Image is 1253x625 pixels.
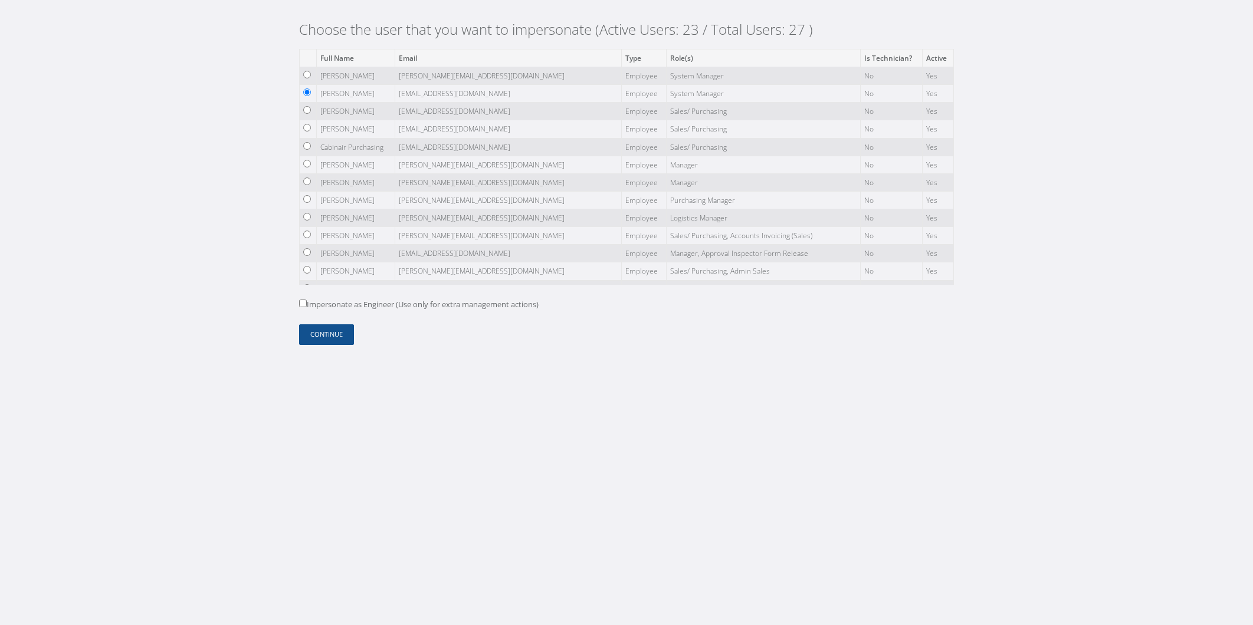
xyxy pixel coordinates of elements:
label: Impersonate as Engineer (Use only for extra management actions) [299,299,539,311]
td: Yes [922,85,953,103]
td: [EMAIL_ADDRESS][DOMAIN_NAME] [395,280,622,298]
td: Employee [622,67,667,84]
td: [PERSON_NAME] [316,280,395,298]
td: Employee [622,227,667,245]
td: [PERSON_NAME] [316,191,395,209]
td: [PERSON_NAME] [316,85,395,103]
td: No [861,262,923,280]
td: Yes [922,209,953,227]
td: No [861,67,923,84]
td: [EMAIL_ADDRESS][DOMAIN_NAME] [395,245,622,262]
td: Employee [622,120,667,138]
td: System Manager [666,85,860,103]
h2: Choose the user that you want to impersonate (Active Users: 23 / Total Users: 27 ) [299,21,954,38]
td: Sales/ Purchasing [666,280,860,298]
td: Employee [622,173,667,191]
td: [PERSON_NAME] [316,156,395,173]
td: Manager, Approval Inspector Form Release [666,245,860,262]
td: No [861,138,923,156]
input: Impersonate as Engineer (Use only for extra management actions) [299,300,307,307]
button: Continue [299,324,354,345]
td: Yes [922,120,953,138]
td: Sales/ Purchasing, Accounts Invoicing (Sales) [666,227,860,245]
td: No [861,280,923,298]
td: Yes [922,156,953,173]
td: Yes [922,138,953,156]
td: No [861,85,923,103]
td: Employee [622,280,667,298]
td: [PERSON_NAME][EMAIL_ADDRESS][DOMAIN_NAME] [395,156,622,173]
td: Logistics Manager [666,209,860,227]
td: Yes [922,103,953,120]
td: Yes [922,173,953,191]
th: Role(s) [666,49,860,67]
td: [EMAIL_ADDRESS][DOMAIN_NAME] [395,85,622,103]
td: Sales/ Purchasing [666,103,860,120]
td: Yes [922,67,953,84]
td: Employee [622,138,667,156]
td: [PERSON_NAME] [316,209,395,227]
td: [PERSON_NAME] [316,227,395,245]
td: [PERSON_NAME] [316,262,395,280]
td: No [861,173,923,191]
td: [PERSON_NAME][EMAIL_ADDRESS][DOMAIN_NAME] [395,262,622,280]
td: [PERSON_NAME][EMAIL_ADDRESS][DOMAIN_NAME] [395,191,622,209]
td: Cabinair Purchasing [316,138,395,156]
td: Yes [922,191,953,209]
td: Sales/ Purchasing [666,120,860,138]
td: [PERSON_NAME] [316,67,395,84]
td: No [861,103,923,120]
th: Email [395,49,622,67]
td: [EMAIL_ADDRESS][DOMAIN_NAME] [395,103,622,120]
td: No [861,156,923,173]
th: Full Name [316,49,395,67]
td: Yes [922,227,953,245]
td: No [861,209,923,227]
td: Employee [622,262,667,280]
td: No [861,245,923,262]
td: Sales/ Purchasing [666,138,860,156]
td: [PERSON_NAME] [316,120,395,138]
th: Active [922,49,953,67]
td: System Manager [666,67,860,84]
td: Purchasing Manager [666,191,860,209]
td: [PERSON_NAME] [316,103,395,120]
td: [PERSON_NAME] [316,173,395,191]
td: Employee [622,245,667,262]
td: No [861,227,923,245]
td: Employee [622,103,667,120]
td: Employee [622,85,667,103]
td: [EMAIL_ADDRESS][DOMAIN_NAME] [395,120,622,138]
td: [PERSON_NAME][EMAIL_ADDRESS][DOMAIN_NAME] [395,209,622,227]
td: [PERSON_NAME][EMAIL_ADDRESS][DOMAIN_NAME] [395,173,622,191]
td: Yes [922,245,953,262]
td: [PERSON_NAME][EMAIL_ADDRESS][DOMAIN_NAME] [395,227,622,245]
td: No [861,191,923,209]
td: Yes [922,262,953,280]
th: Type [622,49,667,67]
td: [PERSON_NAME][EMAIL_ADDRESS][DOMAIN_NAME] [395,67,622,84]
td: Employee [622,156,667,173]
th: Is Technician? [861,49,923,67]
td: [EMAIL_ADDRESS][DOMAIN_NAME] [395,138,622,156]
td: Sales/ Purchasing, Admin Sales [666,262,860,280]
td: Employee [622,191,667,209]
td: Manager [666,173,860,191]
td: Employee [622,209,667,227]
td: Manager [666,156,860,173]
td: No [861,120,923,138]
td: [PERSON_NAME] [316,245,395,262]
td: Yes [922,280,953,298]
